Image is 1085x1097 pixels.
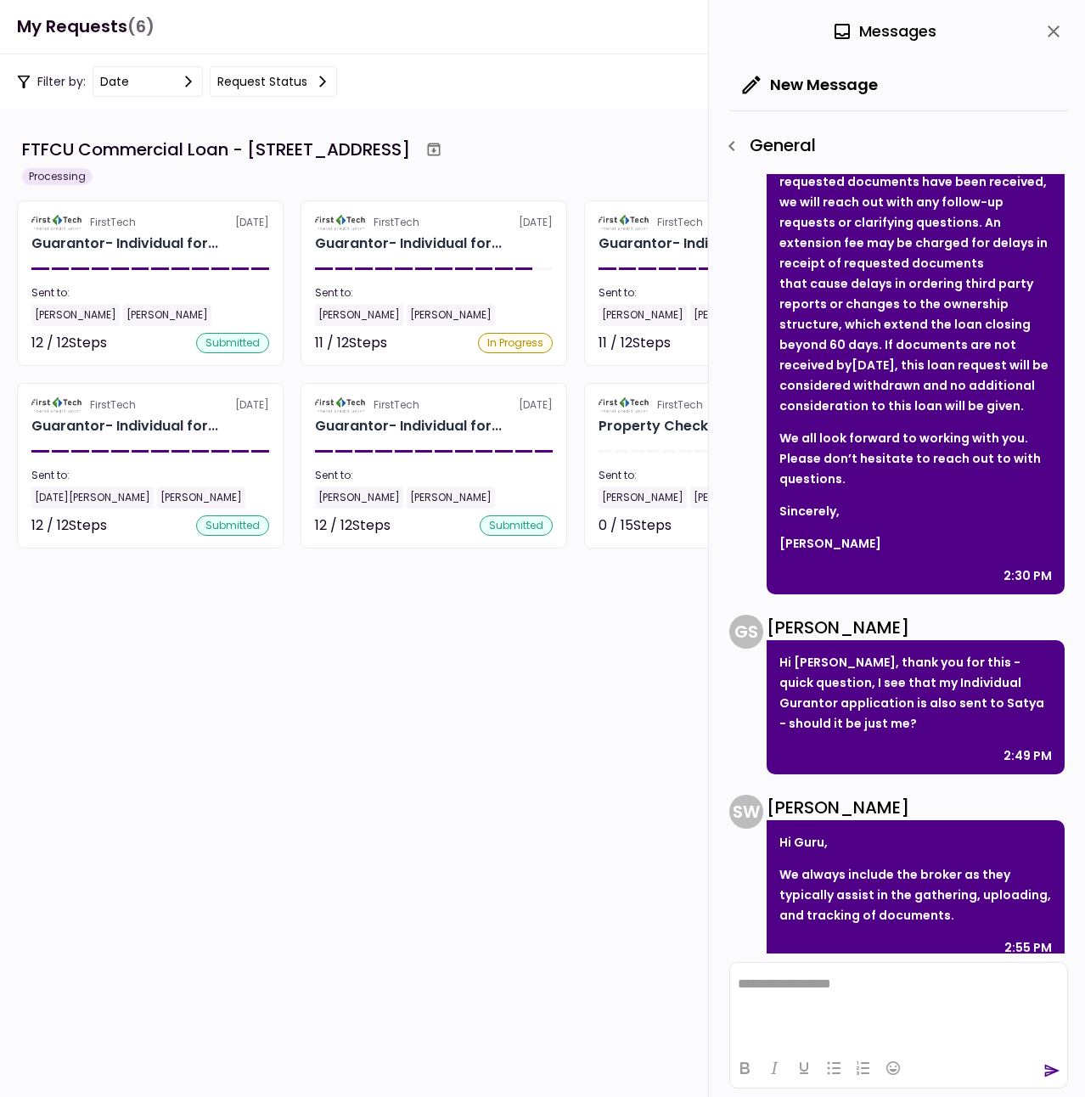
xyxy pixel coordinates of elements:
[315,333,387,353] div: 11 / 12 Steps
[100,72,129,91] div: date
[315,487,403,509] div: [PERSON_NAME]
[819,1056,848,1080] button: Bullet list
[730,963,1067,1048] iframe: Rich Text Area
[31,285,269,301] div: Sent to:
[31,233,218,254] div: Guarantor- Individual for ARGEV EDGEWATER HOLDINGS LLC Varun Eda Naarayana Kulothungan
[779,430,1041,487] span: We all look forward to working with you. Please don’t hesitate to reach out to with questions.
[599,233,785,254] div: Guarantor- Individual for ARGEV EDGEWATER HOLDINGS LLC Anis Mohammed Khaja Mohideen
[852,357,895,374] strong: [DATE]
[599,487,687,509] div: [PERSON_NAME]
[315,416,502,436] div: Guarantor- Individual for ARGEV EDGEWATER HOLDINGS LLC Guruprasad Subbarayan
[599,215,836,230] div: [DATE]
[657,215,703,230] div: FirstTech
[1003,565,1052,586] div: 2:30 PM
[599,397,836,413] div: [DATE]
[374,215,419,230] div: FirstTech
[729,63,891,107] button: New Message
[599,416,779,436] div: Property Checklist - Office Retail for ARGEV EDGEWATER HOLDINGS LLC 8813 Edgewater Dr SW Lakewood WA
[374,397,419,413] div: FirstTech
[599,515,672,536] div: 0 / 15 Steps
[1039,17,1068,46] button: close
[407,487,495,509] div: [PERSON_NAME]
[196,515,269,536] div: submitted
[657,397,703,413] div: FirstTech
[31,215,83,230] img: Partner logo
[849,1056,878,1080] button: Numbered list
[779,535,881,552] span: [PERSON_NAME]
[879,1056,908,1080] button: Emojis
[767,615,1065,640] div: [PERSON_NAME]
[779,864,1052,925] p: We always include the broker as they typically assist in the gathering, uploading, and tracking o...
[790,1056,818,1080] button: Underline
[730,1056,759,1080] button: Bold
[315,468,553,483] div: Sent to:
[760,1056,789,1080] button: Italic
[779,832,1052,852] p: Hi Guru,
[599,333,671,353] div: 11 / 12 Steps
[690,487,779,509] div: [PERSON_NAME]
[22,168,93,185] div: Processing
[315,397,367,413] img: Partner logo
[1003,745,1052,766] div: 2:49 PM
[17,66,337,97] div: Filter by:
[315,215,553,230] div: [DATE]
[1043,1062,1060,1079] button: send
[315,304,403,326] div: [PERSON_NAME]
[729,615,763,649] div: G S
[779,503,840,520] span: Sincerely,
[127,9,155,44] span: (6)
[196,333,269,353] div: submitted
[93,66,203,97] button: date
[690,304,779,326] div: [PERSON_NAME]
[315,285,553,301] div: Sent to:
[767,795,1065,820] div: [PERSON_NAME]
[315,397,553,413] div: [DATE]
[210,66,337,97] button: Request status
[31,468,269,483] div: Sent to:
[478,333,553,353] div: In Progress
[1004,937,1052,958] div: 2:55 PM
[729,795,763,829] div: S W
[779,652,1052,734] p: Hi [PERSON_NAME], thank you for this - quick question, I see that my Individual Gurantor applicat...
[31,515,107,536] div: 12 / 12 Steps
[599,304,687,326] div: [PERSON_NAME]
[599,215,650,230] img: Partner logo
[31,215,269,230] div: [DATE]
[31,333,107,353] div: 12 / 12 Steps
[31,397,269,413] div: [DATE]
[90,215,136,230] div: FirstTech
[779,112,1052,414] span: Please reference the First Tech Commercial Lending Portal for the list of additional required doc...
[599,285,836,301] div: Sent to:
[90,397,136,413] div: FirstTech
[407,304,495,326] div: [PERSON_NAME]
[315,215,367,230] img: Partner logo
[599,468,836,483] div: Sent to:
[22,137,410,162] div: FTFCU Commercial Loan - [STREET_ADDRESS]
[315,515,391,536] div: 12 / 12 Steps
[480,515,553,536] div: submitted
[717,132,1068,160] div: General
[31,397,83,413] img: Partner logo
[315,233,502,254] div: Guarantor- Individual for ARGEV EDGEWATER HOLDINGS LLC Ezhilan Rasappa
[31,416,218,436] div: Guarantor- Individual for ARGEV EDGEWATER HOLDINGS LLC Raja Ram Yadhav Ramakrishnan
[419,134,449,165] button: Archive workflow
[31,304,120,326] div: [PERSON_NAME]
[123,304,211,326] div: [PERSON_NAME]
[599,397,650,413] img: Partner logo
[31,487,154,509] div: [DATE][PERSON_NAME]
[17,9,155,44] h1: My Requests
[157,487,245,509] div: [PERSON_NAME]
[832,19,936,44] div: Messages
